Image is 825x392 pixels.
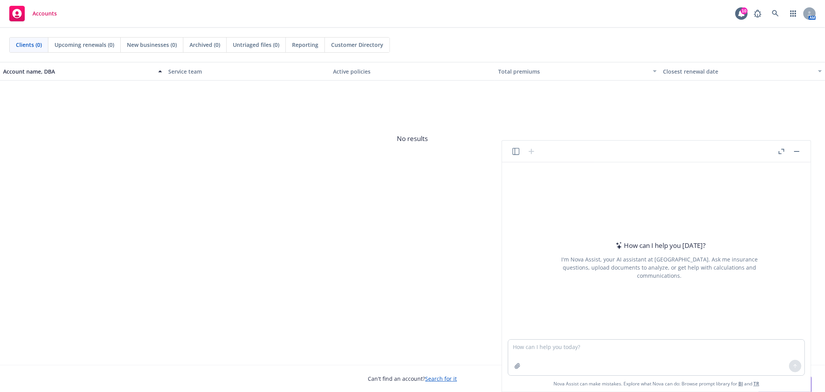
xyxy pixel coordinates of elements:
[551,255,768,280] div: I'm Nova Assist, your AI assistant at [GEOGRAPHIC_DATA]. Ask me insurance questions, upload docum...
[16,41,42,49] span: Clients (0)
[330,62,495,81] button: Active policies
[660,62,825,81] button: Closest renewal date
[55,41,114,49] span: Upcoming renewals (0)
[768,6,783,21] a: Search
[786,6,801,21] a: Switch app
[553,376,759,392] span: Nova Assist can make mistakes. Explore what Nova can do: Browse prompt library for and
[6,3,60,24] a: Accounts
[233,41,279,49] span: Untriaged files (0)
[32,10,57,17] span: Accounts
[190,41,220,49] span: Archived (0)
[753,380,759,387] a: TR
[498,67,649,76] div: Total premiums
[333,67,492,76] div: Active policies
[750,6,765,21] a: Report a Bug
[127,41,177,49] span: New businesses (0)
[738,380,743,387] a: BI
[613,241,706,251] div: How can I help you [DATE]?
[331,41,383,49] span: Customer Directory
[292,41,318,49] span: Reporting
[168,67,327,76] div: Service team
[3,67,154,76] div: Account name, DBA
[495,62,660,81] button: Total premiums
[425,375,457,382] a: Search for it
[663,67,813,76] div: Closest renewal date
[165,62,330,81] button: Service team
[368,375,457,383] span: Can't find an account?
[741,7,748,14] div: 10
